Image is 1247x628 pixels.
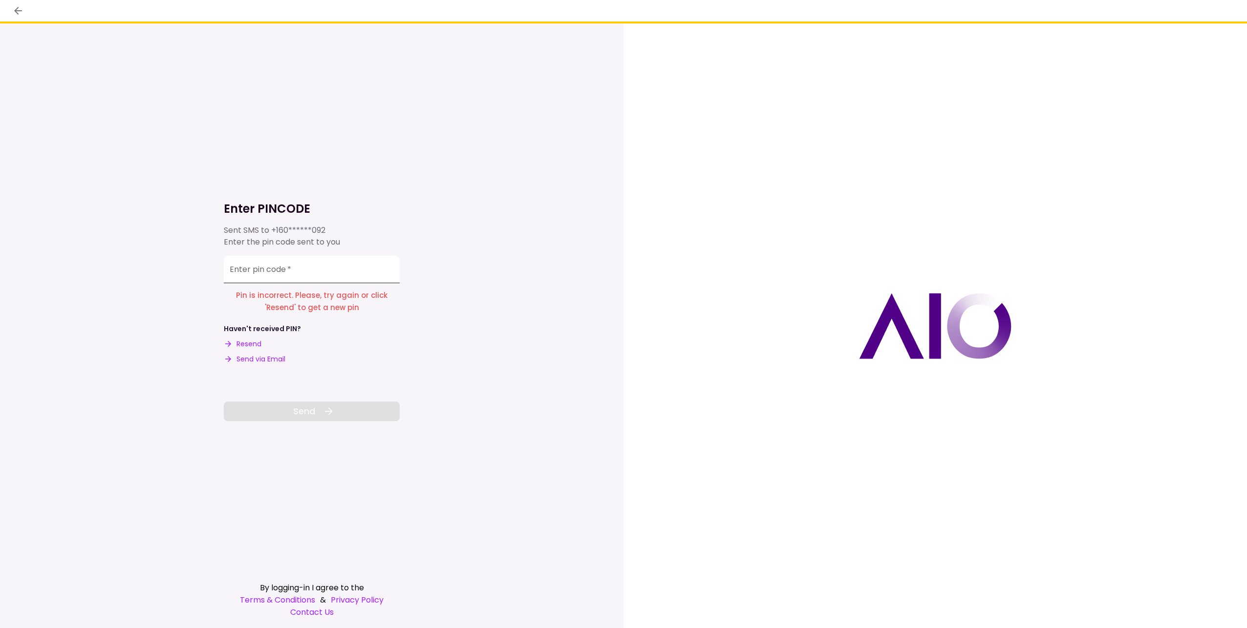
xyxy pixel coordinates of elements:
button: Send via Email [224,354,285,364]
span: Send [293,404,315,418]
h1: Enter PINCODE [224,201,400,217]
div: By logging-in I agree to the [224,582,400,594]
p: Pin is incorrect. Please, try again or click 'Resend' to get a new pin [224,290,400,314]
a: Privacy Policy [331,594,384,606]
a: Terms & Conditions [240,594,315,606]
button: back [10,2,26,19]
div: Haven't received PIN? [224,324,301,334]
img: AIO logo [859,293,1011,359]
button: Resend [224,339,261,349]
button: Send [224,402,400,421]
div: & [224,594,400,606]
div: Sent SMS to Enter the pin code sent to you [224,224,400,248]
a: Contact Us [224,606,400,618]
